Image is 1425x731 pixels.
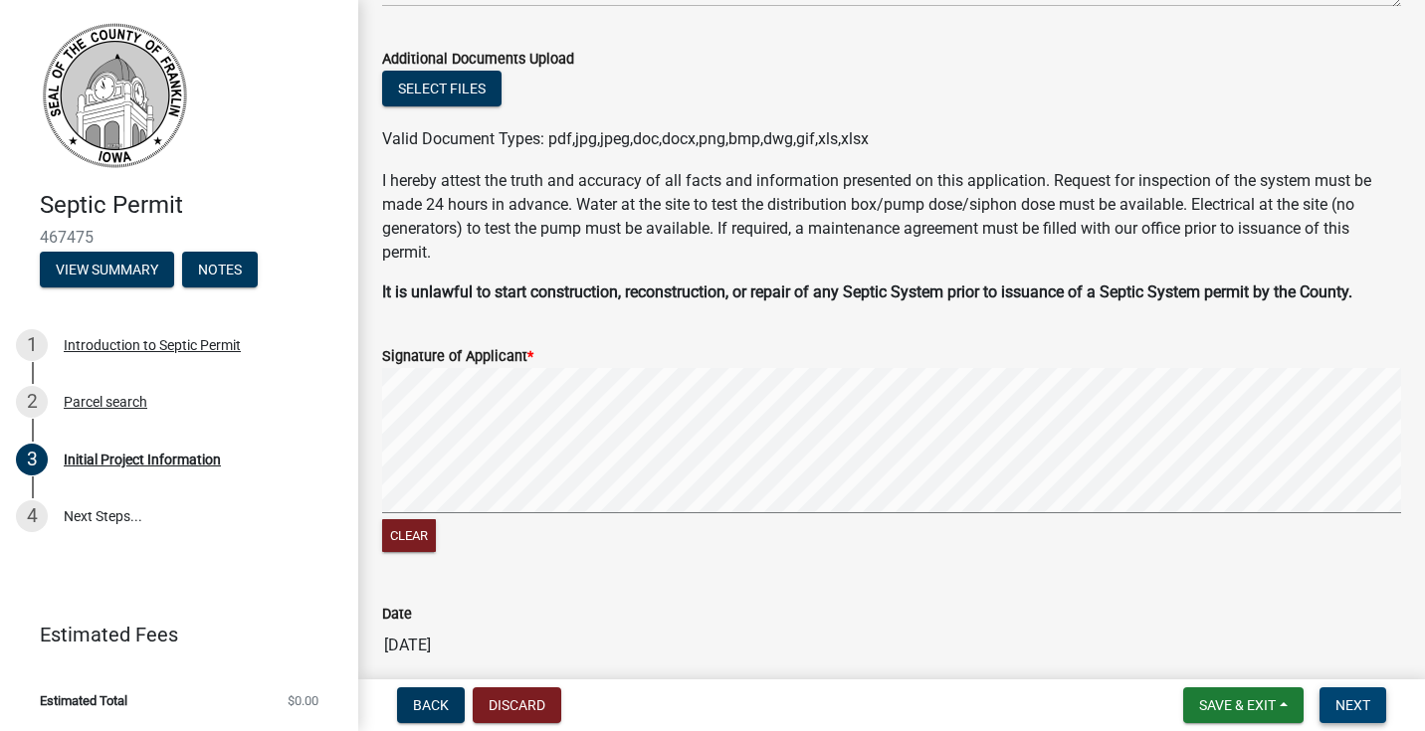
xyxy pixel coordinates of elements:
span: Valid Document Types: pdf,jpg,jpeg,doc,docx,png,bmp,dwg,gif,xls,xlsx [382,129,869,148]
wm-modal-confirm: Summary [40,263,174,278]
button: Clear [382,519,436,552]
div: 1 [16,329,48,361]
img: Franklin County, Iowa [40,21,189,170]
a: Estimated Fees [16,615,326,654]
span: Save & Exit [1199,697,1276,713]
strong: It is unlawful to start construction, reconstruction, or repair of any Septic System prior to iss... [382,282,1352,301]
button: Back [397,687,465,723]
label: Additional Documents Upload [382,53,574,67]
div: 4 [16,500,48,532]
span: Estimated Total [40,694,127,707]
button: View Summary [40,252,174,287]
span: $0.00 [288,694,318,707]
span: Next [1335,697,1370,713]
button: Next [1320,687,1386,723]
span: 467475 [40,228,318,247]
div: 2 [16,386,48,418]
label: Date [382,608,412,622]
div: Initial Project Information [64,453,221,466]
wm-modal-confirm: Notes [182,263,258,278]
button: Notes [182,252,258,287]
button: Select files [382,71,502,106]
button: Save & Exit [1183,687,1304,723]
span: Back [413,697,449,713]
button: Discard [473,687,561,723]
div: 3 [16,444,48,475]
div: Parcel search [64,395,147,409]
p: I hereby attest the truth and accuracy of all facts and information presented on this application... [382,169,1401,265]
div: Introduction to Septic Permit [64,338,241,352]
h4: Septic Permit [40,191,342,220]
label: Signature of Applicant [382,350,533,364]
